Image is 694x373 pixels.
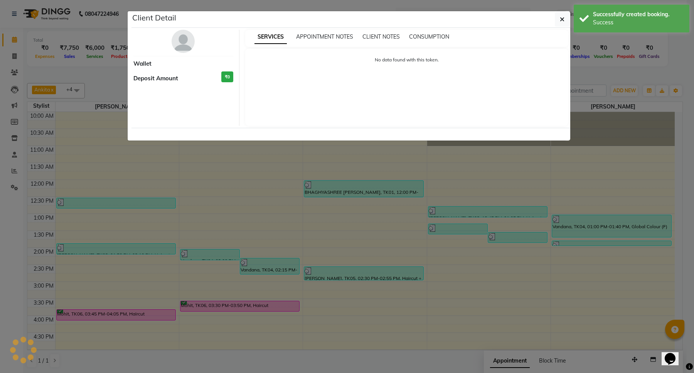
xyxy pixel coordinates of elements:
iframe: chat widget [662,342,686,365]
div: Successfully created booking. [593,10,684,19]
span: SERVICES [254,30,287,44]
span: CLIENT NOTES [362,33,400,40]
span: APPOINTMENT NOTES [296,33,353,40]
img: avatar [172,30,195,53]
p: No data found with this token. [253,56,561,63]
span: CONSUMPTION [409,33,449,40]
h5: Client Detail [132,12,176,24]
div: Success [593,19,684,27]
span: Wallet [133,59,152,68]
span: Deposit Amount [133,74,178,83]
h3: ₹0 [221,71,233,83]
